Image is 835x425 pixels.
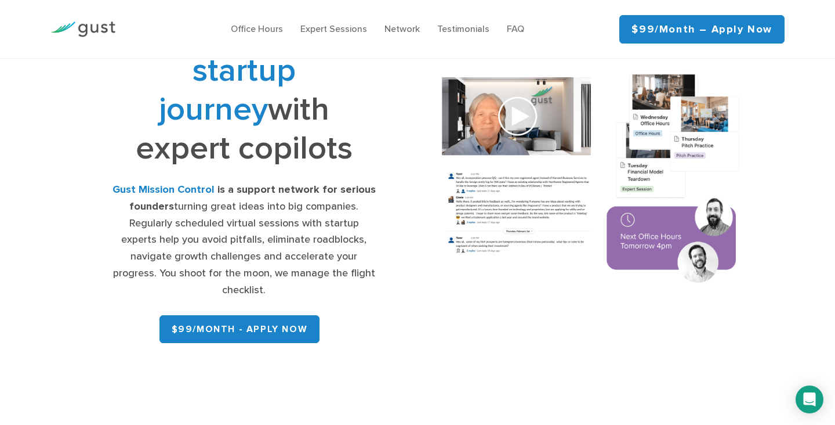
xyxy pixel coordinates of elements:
[159,315,320,343] a: $99/month - APPLY NOW
[143,12,346,129] span: Navigate your startup journey
[231,23,283,34] a: Office Hours
[384,23,420,34] a: Network
[112,183,215,196] strong: Gust Mission Control
[437,23,489,34] a: Testimonials
[796,386,823,413] div: Open Intercom Messenger
[300,23,367,34] a: Expert Sessions
[507,23,524,34] a: FAQ
[426,62,756,298] img: Composition of calendar events, a video call presentation, and chat rooms
[50,21,115,37] img: Gust Logo
[129,183,376,212] strong: is a support network for serious founders
[112,182,376,299] div: turning great ideas into big companies. Regularly scheduled virtual sessions with startup experts...
[112,12,376,168] h1: with expert copilots
[619,15,785,44] a: $99/month – Apply Now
